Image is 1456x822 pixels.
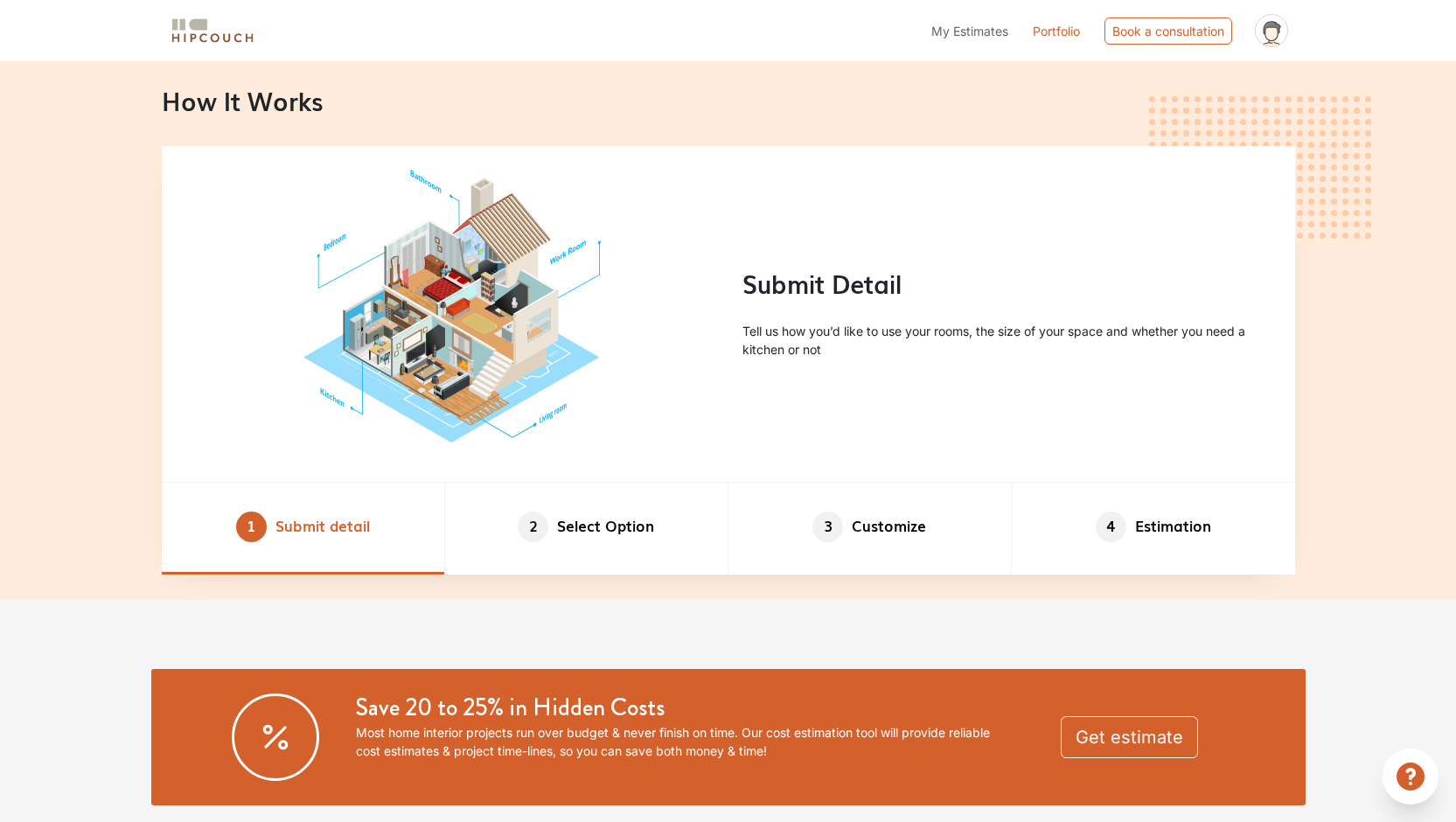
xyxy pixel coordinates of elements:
[812,512,843,542] span: 3
[518,512,548,542] span: 2
[169,16,256,46] img: logo-horizontal.svg
[1012,483,1295,575] li: Estimation
[162,86,1295,115] h2: How It Works
[931,24,1008,38] span: My Estimates
[169,11,256,51] span: logo-horizontal.svg
[236,512,267,542] span: 1
[1096,512,1126,542] span: 4
[356,693,1009,723] h3: Save 20 to 25% in Hidden Costs
[1061,716,1198,758] button: Get estimate
[162,483,445,575] li: Submit detail
[728,483,1012,575] li: Customize
[1033,22,1080,40] a: Portfolio
[1104,17,1232,45] div: Book a consultation
[356,723,1009,760] p: Most home interior projects run over budget & never finish on time. Our cost estimation tool will...
[445,483,728,575] li: Select Option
